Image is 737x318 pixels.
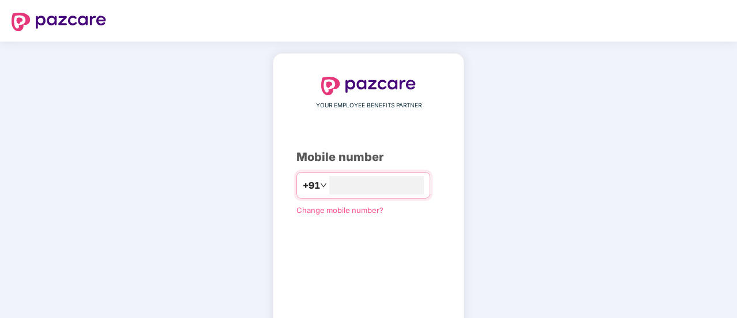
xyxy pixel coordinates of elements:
[316,101,422,110] span: YOUR EMPLOYEE BENEFITS PARTNER
[296,205,383,215] a: Change mobile number?
[321,77,416,95] img: logo
[12,13,106,31] img: logo
[303,178,320,193] span: +91
[296,148,441,166] div: Mobile number
[320,182,327,189] span: down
